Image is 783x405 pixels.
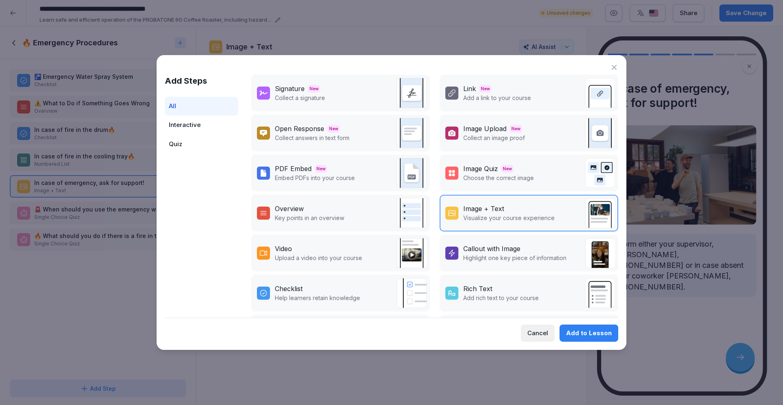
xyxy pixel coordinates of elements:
div: Open Response [275,124,324,134]
img: signature.svg [396,78,427,108]
div: Cancel [527,329,548,338]
p: Add rich text to your course [463,294,539,302]
span: New [510,125,522,133]
p: Visualize your course experience [463,214,555,222]
img: image_upload.svg [585,118,615,148]
img: checklist.svg [396,278,427,308]
p: Collect a signature [275,93,325,102]
img: pdf_embed.svg [396,158,427,188]
div: Checklist [275,284,303,294]
div: Link [463,84,476,93]
p: Embed PDFs into your course [275,174,355,182]
div: Image + Text [463,204,504,214]
div: Interactive [165,116,238,135]
p: Collect answers in text form [275,134,349,142]
p: Collect an image proof [463,134,525,142]
div: Video [275,244,292,254]
div: Rich Text [463,284,492,294]
p: Add a link to your course [463,93,531,102]
span: New [315,165,327,173]
div: Image Upload [463,124,507,134]
div: Image Quiz [463,164,498,174]
img: video.png [396,238,427,268]
img: overview.svg [396,198,427,228]
p: Choose the correct image [463,174,534,182]
button: Add to Lesson [560,325,618,342]
img: text_response.svg [396,118,427,148]
span: New [501,165,513,173]
button: Cancel [521,325,555,342]
div: PDF Embed [275,164,312,174]
h1: Add Steps [165,75,238,87]
p: Key points in an overview [275,214,344,222]
img: text_image.png [585,198,615,228]
p: Upload a video into your course [275,254,362,262]
img: link.svg [585,78,615,108]
p: Highlight one key piece of information [463,254,566,262]
span: New [327,125,340,133]
span: New [308,85,320,93]
p: Help learners retain knowledge [275,294,360,302]
div: Add to Lesson [566,329,612,338]
img: richtext.svg [585,278,615,308]
div: Quiz [165,135,238,154]
div: Overview [275,204,304,214]
img: image_quiz.svg [585,158,615,188]
span: New [479,85,491,93]
div: Callout with Image [463,244,520,254]
div: All [165,97,238,116]
img: callout.png [585,238,615,268]
div: Signature [275,84,305,93]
